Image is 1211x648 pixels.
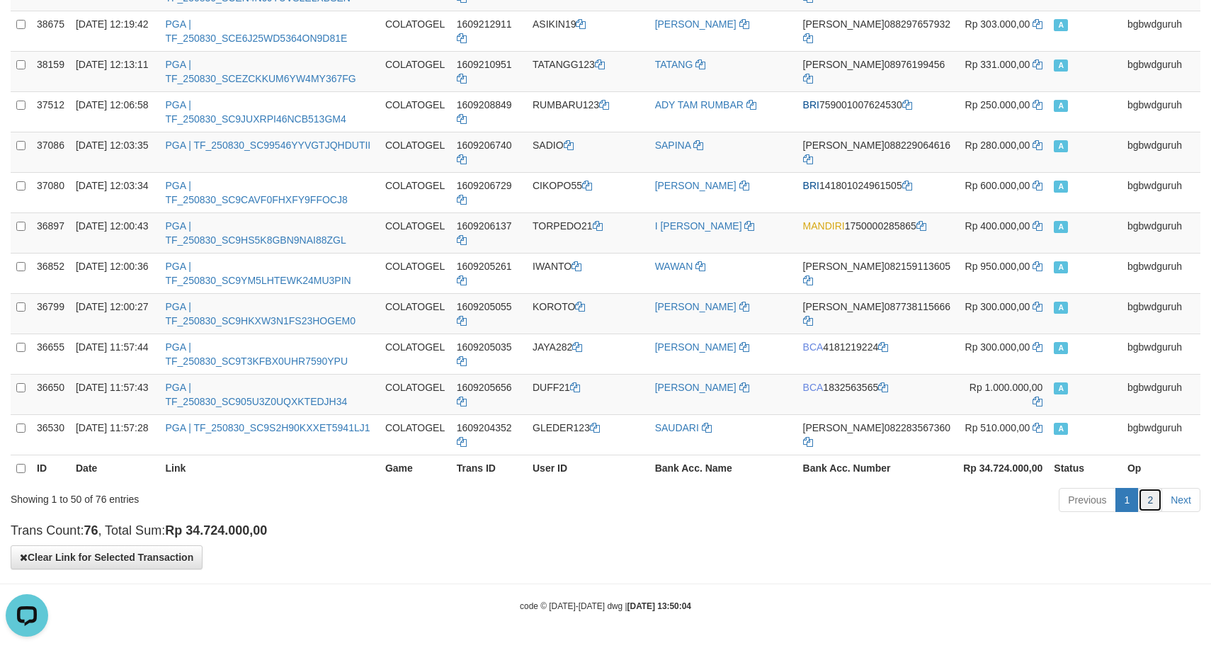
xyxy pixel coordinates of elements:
[1122,374,1200,414] td: bgbwdguruh
[70,455,160,482] th: Date
[1122,253,1200,293] td: bgbwdguruh
[965,220,1030,232] span: Rp 400.000,00
[797,293,957,334] td: 087738115666
[70,374,160,414] td: [DATE] 11:57:43
[655,422,699,433] a: SAUDARI
[803,382,824,393] span: BCA
[31,293,70,334] td: 36799
[655,382,737,393] a: [PERSON_NAME]
[165,422,370,433] a: PGA | TF_250830_SC9S2H90KXXET5941LJ1
[1054,342,1068,354] span: Approved - Marked by bgbwdguruh
[451,212,527,253] td: 1609206137
[655,140,691,151] a: SAPINA
[84,523,98,538] strong: 76
[31,172,70,212] td: 37080
[527,414,649,455] td: GLEDER123
[1054,261,1068,273] span: Approved - Marked by bgbwdguruh
[1054,59,1068,72] span: Approved - Marked by bgbwdguruh
[11,524,1200,538] h4: Trans Count: , Total Sum:
[11,545,203,569] button: Clear Link for Selected Transaction
[527,253,649,293] td: IWANTO
[1122,212,1200,253] td: bgbwdguruh
[1054,181,1068,193] span: Approved - Marked by bgbwdguruh
[70,172,160,212] td: [DATE] 12:03:34
[1122,172,1200,212] td: bgbwdguruh
[1122,334,1200,374] td: bgbwdguruh
[803,220,845,232] span: MANDIRI
[965,341,1030,353] span: Rp 300.000,00
[655,99,744,110] a: ADY TAM RUMBAR
[965,140,1030,151] span: Rp 280.000,00
[31,414,70,455] td: 36530
[159,455,379,482] th: Link
[380,132,451,172] td: COLATOGEL
[649,455,797,482] th: Bank Acc. Name
[655,59,693,70] a: TATANG
[797,91,957,132] td: 759001007624530
[70,51,160,91] td: [DATE] 12:13:11
[797,11,957,51] td: 088297657932
[527,172,649,212] td: CIKOPO55
[803,18,885,30] span: [PERSON_NAME]
[797,414,957,455] td: 082283567360
[451,293,527,334] td: 1609205055
[797,212,957,253] td: 1750000285865
[165,180,347,205] a: PGA | TF_250830_SC9CAVF0FHXFY9FFOCJ8
[797,253,957,293] td: 082159113605
[803,140,885,151] span: [PERSON_NAME]
[965,261,1030,272] span: Rp 950.000,00
[963,462,1042,474] strong: Rp 34.724.000,00
[627,601,691,611] strong: [DATE] 13:50:04
[655,180,737,191] a: [PERSON_NAME]
[803,59,885,70] span: [PERSON_NAME]
[527,51,649,91] td: TATANGG123
[970,382,1043,393] span: Rp 1.000.000,00
[1115,488,1139,512] a: 1
[70,293,160,334] td: [DATE] 12:00:27
[380,455,451,482] th: Game
[803,422,885,433] span: [PERSON_NAME]
[1122,91,1200,132] td: bgbwdguruh
[451,374,527,414] td: 1609205656
[70,11,160,51] td: [DATE] 12:19:42
[655,301,737,312] a: [PERSON_NAME]
[165,140,370,151] a: PGA | TF_250830_SC99546YYVGTJQHDUTII
[1122,293,1200,334] td: bgbwdguruh
[70,253,160,293] td: [DATE] 12:00:36
[31,455,70,482] th: ID
[1059,488,1115,512] a: Previous
[1122,455,1200,482] th: Op
[165,59,356,84] a: PGA | TF_250830_SCEZCKKUM6YW4MY367FG
[527,91,649,132] td: RUMBARU123
[6,6,48,48] button: Open LiveChat chat widget
[31,51,70,91] td: 38159
[797,455,957,482] th: Bank Acc. Number
[165,18,347,44] a: PGA | TF_250830_SCE6J25WD5364ON9D81E
[451,253,527,293] td: 1609205261
[527,132,649,172] td: SADIO
[655,18,737,30] a: [PERSON_NAME]
[527,374,649,414] td: DUFF21
[31,212,70,253] td: 36897
[803,261,885,272] span: [PERSON_NAME]
[965,301,1030,312] span: Rp 300.000,00
[380,253,451,293] td: COLATOGEL
[31,11,70,51] td: 38675
[803,180,819,191] span: BRI
[527,455,649,482] th: User ID
[527,212,649,253] td: TORPEDO21
[1054,382,1068,394] span: Approved - Marked by bgbwdguruh
[520,601,691,611] small: code © [DATE]-[DATE] dwg |
[965,422,1030,433] span: Rp 510.000,00
[380,51,451,91] td: COLATOGEL
[1054,221,1068,233] span: Approved - Marked by bgbwdguruh
[380,11,451,51] td: COLATOGEL
[451,11,527,51] td: 1609212911
[451,91,527,132] td: 1609208849
[165,382,347,407] a: PGA | TF_250830_SC905U3Z0UQXKTEDJH34
[165,99,346,125] a: PGA | TF_250830_SC9JUXRPI46NCB513GM4
[70,334,160,374] td: [DATE] 11:57:44
[1054,423,1068,435] span: Approved - Marked by bgbwdguruh
[165,523,267,538] strong: Rp 34.724.000,00
[70,91,160,132] td: [DATE] 12:06:58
